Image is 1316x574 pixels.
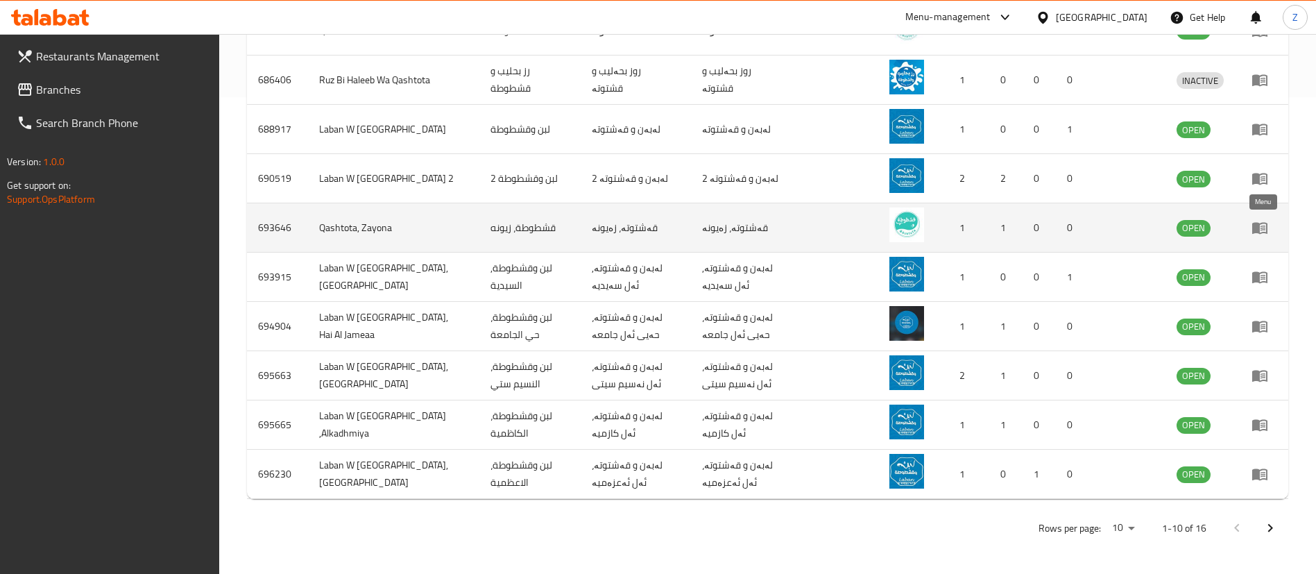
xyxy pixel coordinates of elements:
[479,351,581,400] td: لبن وقشطوطة، النسيم ستي
[581,351,691,400] td: لەبەن و قەشتوتە، ئەل نەسیم سیتی
[308,302,479,351] td: Laban W [GEOGRAPHIC_DATA], Hai Al Jameaa
[1251,269,1277,285] div: Menu
[1177,122,1211,138] span: OPEN
[479,400,581,450] td: لبن وقشطوطة، الكاظمية
[1251,416,1277,433] div: Menu
[247,351,308,400] td: 695663
[308,351,479,400] td: Laban W [GEOGRAPHIC_DATA], [GEOGRAPHIC_DATA]
[989,400,1023,450] td: 1
[941,203,989,253] td: 1
[479,203,581,253] td: قشطوطة، زيونه
[7,176,71,194] span: Get support on:
[1023,450,1056,499] td: 1
[1251,367,1277,384] div: Menu
[1177,319,1211,335] div: OPEN
[1056,154,1089,203] td: 0
[36,48,209,65] span: Restaurants Management
[247,203,308,253] td: 693646
[581,154,691,203] td: لەبەن و قەشتوتە 2
[1023,203,1056,253] td: 0
[1056,10,1147,25] div: [GEOGRAPHIC_DATA]
[1177,269,1211,285] span: OPEN
[941,351,989,400] td: 2
[989,450,1023,499] td: 0
[889,257,924,292] img: Laban W Kashtuta, Alsaydiya
[691,400,801,450] td: لەبەن و قەشتوتە، ئەل کازمیە
[941,302,989,351] td: 1
[989,203,1023,253] td: 1
[941,450,989,499] td: 1
[479,154,581,203] td: لبن وقشطوطة 2
[581,302,691,351] td: لەبەن و قەشتوتە، حەیی ئەل جامعە
[247,450,308,499] td: 696230
[941,105,989,154] td: 1
[247,154,308,203] td: 690519
[1023,302,1056,351] td: 0
[43,153,65,171] span: 1.0.0
[1023,105,1056,154] td: 0
[1177,121,1211,138] div: OPEN
[247,56,308,105] td: 686406
[1056,302,1089,351] td: 0
[889,60,924,94] img: Ruz Bi Haleeb Wa Qashtota
[1056,203,1089,253] td: 0
[1251,121,1277,137] div: Menu
[941,56,989,105] td: 1
[1254,512,1287,545] button: Next page
[1106,518,1140,539] div: Rows per page:
[1177,73,1224,89] span: INACTIVE
[1177,72,1224,89] div: INACTIVE
[1056,56,1089,105] td: 0
[479,56,581,105] td: رز بحليب و قشطوطة
[247,253,308,302] td: 693915
[889,306,924,341] img: Laban W Kashtuta, Hai Al Jameaa
[889,158,924,193] img: Laban W Kashtuta 2
[479,450,581,499] td: لبن وقشطوطة، الاعظمية
[1162,520,1206,537] p: 1-10 of 16
[1177,171,1211,187] span: OPEN
[691,154,801,203] td: لەبەن و قەشتوتە 2
[308,253,479,302] td: Laban W [GEOGRAPHIC_DATA], [GEOGRAPHIC_DATA]
[1056,450,1089,499] td: 0
[889,109,924,144] img: Laban W Kashtuta
[1177,417,1211,433] span: OPEN
[247,302,308,351] td: 694904
[889,405,924,439] img: Laban W Kashtuta ,Alkadhmiya
[1056,105,1089,154] td: 1
[941,400,989,450] td: 1
[1251,170,1277,187] div: Menu
[247,105,308,154] td: 688917
[691,203,801,253] td: قەشتوتە، زەیونە
[905,9,991,26] div: Menu-management
[1177,319,1211,335] span: OPEN
[1177,466,1211,483] div: OPEN
[1023,154,1056,203] td: 0
[36,115,209,131] span: Search Branch Phone
[6,73,220,106] a: Branches
[989,351,1023,400] td: 1
[989,302,1023,351] td: 1
[581,400,691,450] td: لەبەن و قەشتوتە، ئەل کازمیە
[1177,220,1211,236] span: OPEN
[581,105,691,154] td: لەبەن و قەشتوتە
[6,40,220,73] a: Restaurants Management
[1292,10,1298,25] span: Z
[1177,269,1211,286] div: OPEN
[989,56,1023,105] td: 0
[581,253,691,302] td: لەبەن و قەشتوتە, ئەل سەیدیە
[1177,417,1211,434] div: OPEN
[889,355,924,390] img: Laban W Kashtuta, Alnaseem City
[308,450,479,499] td: Laban W [GEOGRAPHIC_DATA], [GEOGRAPHIC_DATA]
[581,203,691,253] td: قەشتوتە، زەیونە
[1177,368,1211,384] span: OPEN
[691,105,801,154] td: لەبەن و قەشتوتە
[1056,253,1089,302] td: 1
[581,450,691,499] td: لەبەن و قەشتوتە، ئەل ئەعزەمیە
[941,253,989,302] td: 1
[941,154,989,203] td: 2
[1039,520,1101,537] p: Rows per page:
[1177,220,1211,237] div: OPEN
[247,400,308,450] td: 695665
